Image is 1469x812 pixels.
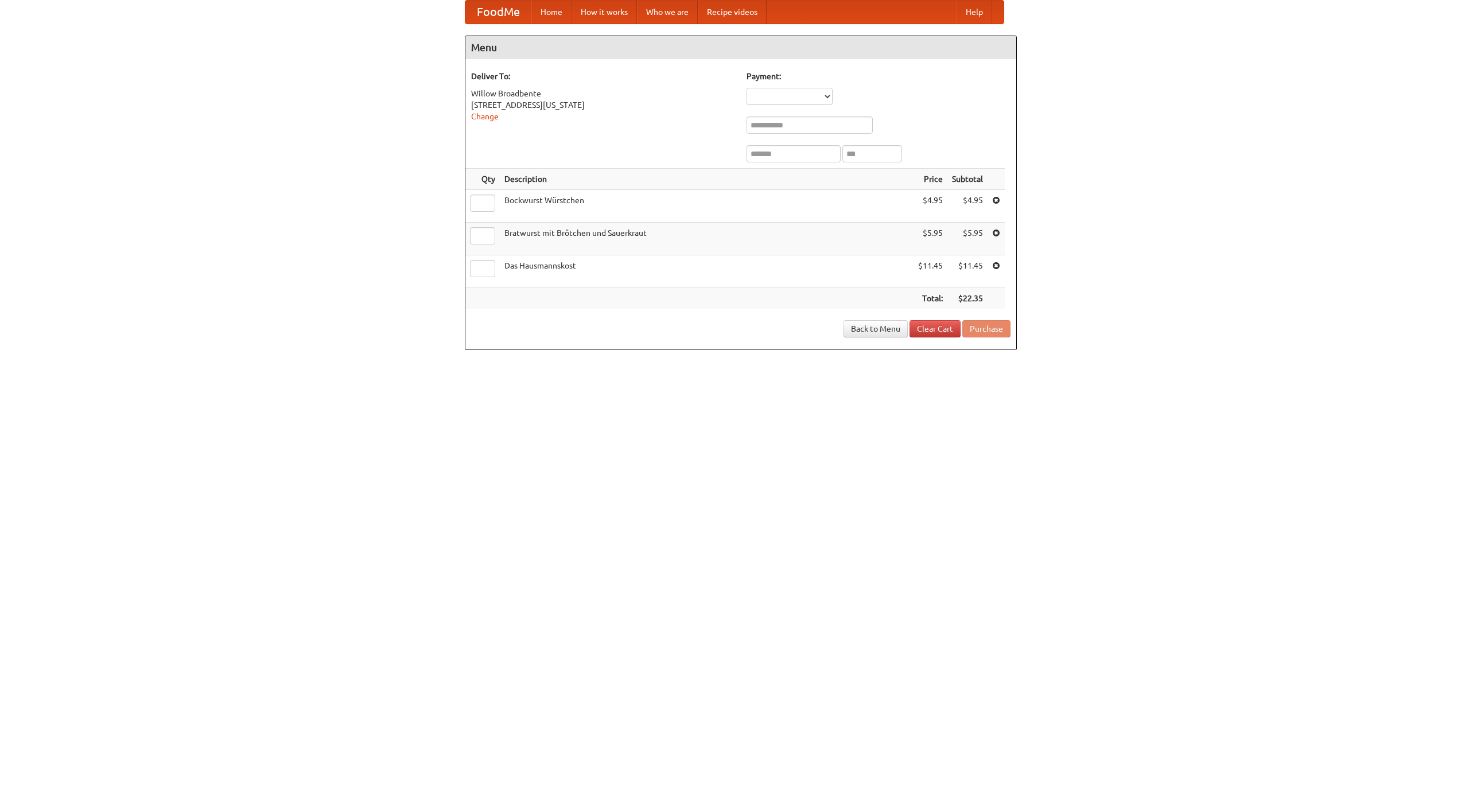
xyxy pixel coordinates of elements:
[500,223,914,255] td: Bratwurst mit Brötchen und Sauerkraut
[914,223,947,255] td: $5.95
[914,169,947,190] th: Price
[844,320,908,337] a: Back to Menu
[914,288,947,309] th: Total:
[947,255,988,288] td: $11.45
[471,71,735,82] h5: Deliver To:
[500,255,914,288] td: Das Hausmannskost
[500,169,914,190] th: Description
[947,223,988,255] td: $5.95
[947,169,988,190] th: Subtotal
[698,1,767,24] a: Recipe videos
[914,255,947,288] td: $11.45
[531,1,572,24] a: Home
[747,71,1011,82] h5: Payment:
[471,88,735,99] div: Willow Broadbente
[471,112,499,121] a: Change
[957,1,992,24] a: Help
[500,190,914,223] td: Bockwurst Würstchen
[914,190,947,223] td: $4.95
[471,99,735,111] div: [STREET_ADDRESS][US_STATE]
[962,320,1011,337] button: Purchase
[910,320,961,337] a: Clear Cart
[572,1,637,24] a: How it works
[465,36,1016,59] h4: Menu
[947,190,988,223] td: $4.95
[637,1,698,24] a: Who we are
[947,288,988,309] th: $22.35
[465,169,500,190] th: Qty
[465,1,531,24] a: FoodMe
